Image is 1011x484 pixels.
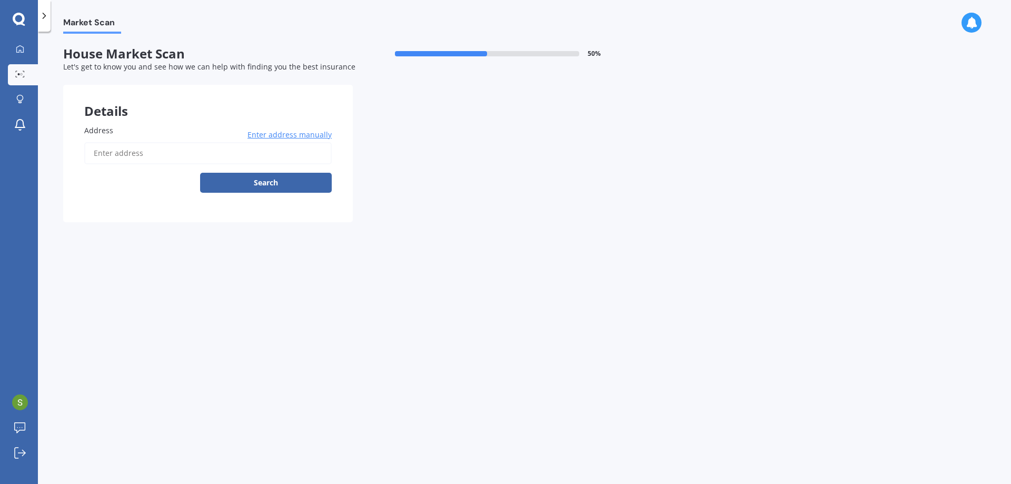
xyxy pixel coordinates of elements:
[63,85,353,116] div: Details
[247,130,332,140] span: Enter address manually
[200,173,332,193] button: Search
[63,62,355,72] span: Let's get to know you and see how we can help with finding you the best insurance
[84,125,113,135] span: Address
[12,394,28,410] img: ACg8ocKQQfUbcDPA0euBrIBUNYHQjeYw1WeCgxJQ2KNKpq9H0oe6NQ=s96-c
[588,50,601,57] span: 50 %
[63,46,353,62] span: House Market Scan
[84,142,332,164] input: Enter address
[63,17,121,32] span: Market Scan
